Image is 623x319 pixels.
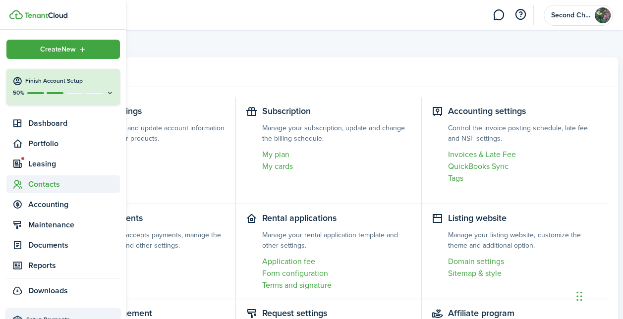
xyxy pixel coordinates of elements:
iframe: Chat Widget [458,212,623,319]
button: Open menu [6,40,120,59]
a: Notifications [76,184,226,196]
span: Create New [40,46,76,53]
settings-item-description: Manage your subscription, update and change the billing schedule. [262,123,412,144]
div: Drag [576,281,582,311]
button: Open resource center [512,6,529,23]
span: Maintenance [28,219,120,231]
span: Leasing [28,158,120,170]
img: TenantCloud [24,12,67,18]
button: Finish Account Setup50% [6,69,120,105]
a: Security [76,160,226,172]
a: My plan [262,149,412,160]
settings-item-description: Lets you control and update account information and enable other products. [76,123,226,144]
img: Second Chance Property Management [595,7,611,23]
a: Tags [448,172,598,184]
a: Domain settings [448,256,598,267]
span: Downloads [28,285,68,297]
span: Documents [28,239,120,251]
span: Contacts [28,178,120,190]
img: TenantCloud [9,10,23,19]
span: Portfolio [28,138,120,150]
a: Reports [6,257,120,274]
a: Form configuration [262,267,412,279]
a: Application fee [262,256,412,267]
span: Reports [28,260,120,271]
span: Second Chance Property Management [551,12,591,19]
a: Integrations [76,172,226,184]
p: 50% [12,89,25,97]
a: Messaging [489,2,508,28]
a: QuickBooks Sync [448,160,598,172]
a: Sitemap & style [448,267,598,279]
span: Accounting [28,199,120,211]
settings-item-description: Manage your listing website, customize the theme and additional option. [448,230,598,251]
settings-item-description: Manage your rental application template and other settings. [262,230,412,251]
h4: Finish Account Setup [25,77,114,85]
a: Terms and signature [262,279,412,291]
a: Profile [76,149,226,160]
settings-item-description: Set up how you accepts payments, manage the bank accounts and other settings. [76,230,226,251]
a: Set up [76,256,226,267]
span: Dashboard [28,117,120,129]
a: My cards [262,160,412,172]
settings-item-description: Control the invoice posting schedule, late fee and NSF settings. [448,123,598,144]
a: Invoices & Late Fee [448,149,598,160]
